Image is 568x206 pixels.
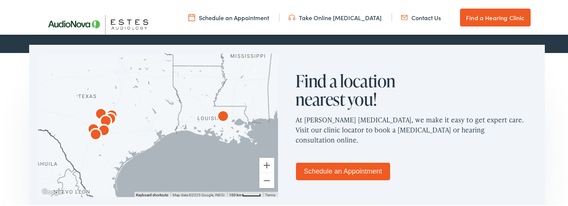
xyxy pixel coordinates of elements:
img: Google [40,186,65,196]
button: Keyboard shortcuts [136,191,169,197]
button: Zoom in [259,157,274,172]
button: Map Scale: 100 km per 46 pixels [227,191,263,196]
img: utility icon [188,12,195,21]
a: Terms [265,192,276,196]
a: Take Online [MEDICAL_DATA] [288,12,382,21]
div: AudioNova [100,103,124,127]
div: AudioNova [92,118,116,142]
a: Find a Hearing Clinic [460,7,530,25]
p: At [PERSON_NAME] [MEDICAL_DATA], we make it easy to get expert care. Visit our clinic locator to ... [296,107,536,150]
a: Open this area in Google Maps (opens a new window) [40,186,65,196]
span: Map data ©2025 Google, INEGI [173,192,225,196]
div: AudioNova [89,102,113,126]
img: utility icon [401,12,408,21]
span: 100 km [229,192,242,196]
div: AudioNova [98,107,122,131]
div: AudioNova [211,104,235,128]
a: Schedule an Appointment [296,162,390,179]
div: AudioNova [81,117,105,141]
a: Schedule an Appointment [188,12,269,21]
h2: Find a location nearest you! [296,71,416,107]
img: utility icon [288,12,295,21]
div: AudioNova [94,109,118,133]
div: AudioNova [84,122,108,146]
button: Zoom out [259,172,274,187]
a: Contact Us [401,12,441,21]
